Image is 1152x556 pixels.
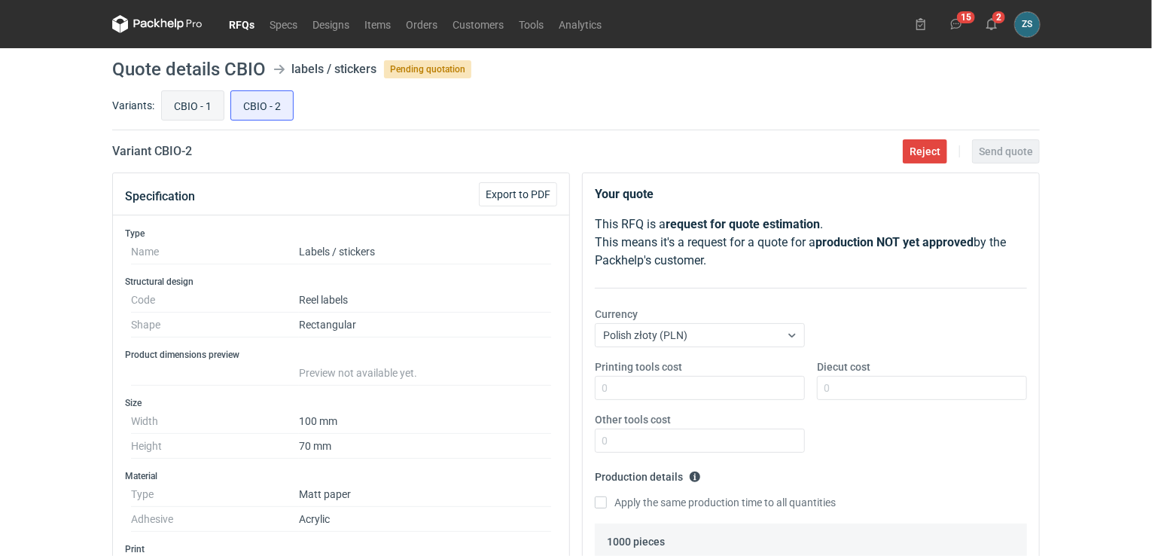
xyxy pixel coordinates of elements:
[817,359,870,374] label: Diecut cost
[1015,12,1040,37] button: ZS
[398,15,445,33] a: Orders
[221,15,262,33] a: RFQs
[299,409,551,434] dd: 100 mm
[291,60,376,78] div: labels / stickers
[125,397,557,409] h3: Size
[972,139,1040,163] button: Send quote
[131,409,299,434] dt: Width
[299,288,551,313] dd: Reel labels
[910,146,940,157] span: Reject
[666,217,820,231] strong: request for quote estimation
[131,288,299,313] dt: Code
[131,240,299,264] dt: Name
[384,60,471,78] span: Pending quotation
[595,412,671,427] label: Other tools cost
[161,90,224,121] label: CBIO - 1
[595,376,805,400] input: 0
[944,12,968,36] button: 15
[357,15,398,33] a: Items
[1015,12,1040,37] div: Zuzanna Szygenda
[603,329,687,341] span: Polish złoty (PLN)
[595,495,836,510] label: Apply the same production time to all quantities
[125,543,557,555] h3: Print
[299,240,551,264] dd: Labels / stickers
[511,15,551,33] a: Tools
[595,429,805,453] input: 0
[112,98,154,113] label: Variants:
[262,15,305,33] a: Specs
[299,434,551,459] dd: 70 mm
[979,146,1033,157] span: Send quote
[125,349,557,361] h3: Product dimensions preview
[817,376,1027,400] input: 0
[595,187,654,201] strong: Your quote
[305,15,357,33] a: Designs
[445,15,511,33] a: Customers
[595,359,682,374] label: Printing tools cost
[299,313,551,338] dd: Rectangular
[551,15,609,33] a: Analytics
[595,215,1027,270] p: This RFQ is a . This means it's a request for a quote for a by the Packhelp's customer.
[299,367,417,379] span: Preview not available yet.
[112,15,203,33] svg: Packhelp Pro
[131,434,299,459] dt: Height
[903,139,947,163] button: Reject
[595,465,701,483] legend: Production details
[131,507,299,532] dt: Adhesive
[479,182,557,206] button: Export to PDF
[131,313,299,338] dt: Shape
[125,470,557,482] h3: Material
[112,142,192,160] h2: Variant CBIO - 2
[125,276,557,288] h3: Structural design
[299,507,551,532] dd: Acrylic
[112,60,266,78] h1: Quote details CBIO
[131,482,299,507] dt: Type
[815,235,974,249] strong: production NOT yet approved
[125,179,195,215] button: Specification
[125,228,557,240] h3: Type
[230,90,294,121] label: CBIO - 2
[595,307,638,322] label: Currency
[486,189,550,200] span: Export to PDF
[299,482,551,507] dd: Matt paper
[980,12,1004,36] button: 2
[607,530,665,548] legend: 1000 pieces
